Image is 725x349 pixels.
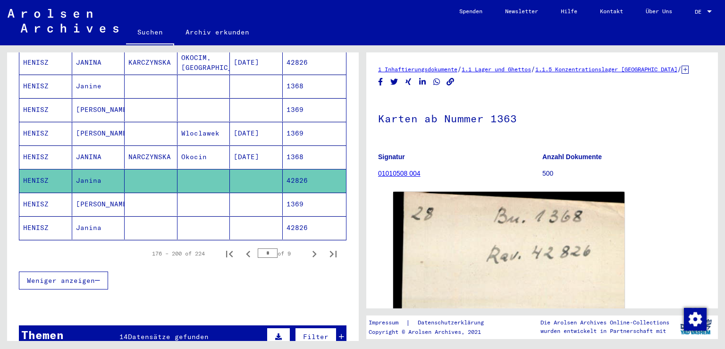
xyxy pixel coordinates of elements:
mat-cell: 1369 [283,98,346,121]
a: Archiv erkunden [174,21,261,43]
mat-cell: Janine [72,75,125,98]
b: Signatur [378,153,405,161]
span: Datensätze gefunden [128,332,209,341]
mat-cell: [DATE] [230,122,283,145]
mat-cell: 1368 [283,145,346,169]
a: 1 Inhaftierungsdokumente [378,66,457,73]
mat-cell: Janina [72,216,125,239]
img: Arolsen_neg.svg [8,9,118,33]
mat-cell: 1369 [283,193,346,216]
mat-cell: 1369 [283,122,346,145]
a: 1.1.5 Konzentrationslager [GEOGRAPHIC_DATA] [535,66,677,73]
mat-cell: HENISZ [19,169,72,192]
button: Previous page [239,244,258,263]
mat-cell: HENISZ [19,193,72,216]
mat-cell: 42826 [283,51,346,74]
button: Share on Twitter [389,76,399,88]
b: Anzahl Dokumente [542,153,602,161]
mat-cell: Janina [72,169,125,192]
span: / [457,65,462,73]
span: / [531,65,535,73]
span: Weniger anzeigen [27,276,95,285]
button: Last page [324,244,343,263]
mat-cell: NARCZYNSKA [125,145,177,169]
mat-cell: HENISZ [19,145,72,169]
button: Next page [305,244,324,263]
a: 01010508 004 [378,170,421,177]
mat-cell: 1368 [283,75,346,98]
button: Weniger anzeigen [19,272,108,289]
a: Impressum [369,318,406,328]
mat-cell: Okocin [177,145,230,169]
span: / [677,65,682,73]
div: Themen [21,326,64,343]
mat-cell: Wloclawek [177,122,230,145]
div: of 9 [258,249,305,258]
p: Copyright © Arolsen Archives, 2021 [369,328,495,336]
button: First page [220,244,239,263]
button: Filter [295,328,337,346]
img: Zustimmung ändern [684,308,707,331]
button: Share on WhatsApp [432,76,442,88]
mat-cell: [DATE] [230,51,283,74]
mat-cell: HENISZ [19,122,72,145]
img: yv_logo.png [678,315,714,339]
mat-cell: JANINA [72,51,125,74]
p: wurden entwickelt in Partnerschaft mit [540,327,669,335]
span: 14 [119,332,128,341]
button: Share on LinkedIn [418,76,428,88]
div: 176 – 200 of 224 [152,249,205,258]
h1: Karten ab Nummer 1363 [378,97,706,138]
mat-cell: HENISZ [19,75,72,98]
mat-cell: KARCZYNSKA [125,51,177,74]
mat-cell: OKOCIM, [GEOGRAPHIC_DATA] [177,51,230,74]
mat-cell: HENISZ [19,98,72,121]
mat-cell: [PERSON_NAME] [72,122,125,145]
mat-cell: HENISZ [19,51,72,74]
span: Filter [303,332,329,341]
mat-cell: 42826 [283,169,346,192]
span: DE [695,9,705,15]
mat-cell: HENISZ [19,216,72,239]
button: Share on Facebook [376,76,386,88]
mat-cell: [PERSON_NAME] [72,193,125,216]
button: Share on Xing [404,76,413,88]
button: Copy link [446,76,455,88]
a: Suchen [126,21,174,45]
mat-cell: [PERSON_NAME] [72,98,125,121]
mat-cell: JANINA [72,145,125,169]
p: Die Arolsen Archives Online-Collections [540,318,669,327]
a: Datenschutzerklärung [410,318,495,328]
mat-cell: 42826 [283,216,346,239]
div: | [369,318,495,328]
a: 1.1 Lager und Ghettos [462,66,531,73]
mat-cell: [DATE] [230,145,283,169]
p: 500 [542,169,706,179]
